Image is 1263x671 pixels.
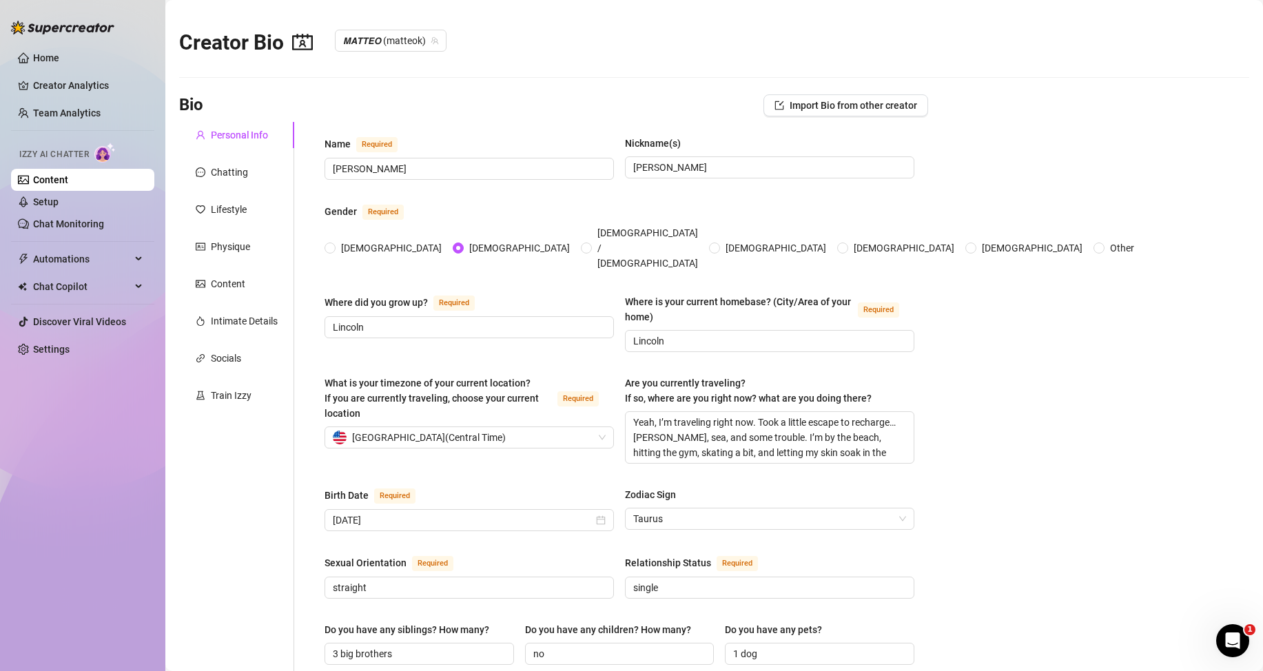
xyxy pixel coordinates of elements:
[325,622,489,637] div: Do you have any siblings? How many?
[33,52,59,63] a: Home
[196,391,205,400] span: experiment
[325,295,428,310] div: Where did you grow up?
[356,137,398,152] span: Required
[196,242,205,251] span: idcard
[625,294,852,324] div: Where is your current homebase? (City/Area of your home)
[325,555,469,571] label: Sexual Orientation
[633,580,903,595] input: Relationship Status
[33,196,59,207] a: Setup
[211,351,241,366] div: Socials
[733,646,903,661] input: Do you have any pets?
[333,646,503,661] input: Do you have any siblings? How many?
[196,353,205,363] span: link
[211,276,245,291] div: Content
[179,94,203,116] h3: Bio
[325,203,419,220] label: Gender
[211,388,251,403] div: Train Izzy
[333,580,603,595] input: Sexual Orientation
[625,555,773,571] label: Relationship Status
[557,391,599,406] span: Required
[625,136,690,151] label: Nickname(s)
[717,556,758,571] span: Required
[18,254,29,265] span: thunderbolt
[196,205,205,214] span: heart
[211,127,268,143] div: Personal Info
[19,148,89,161] span: Izzy AI Chatter
[362,205,404,220] span: Required
[33,107,101,118] a: Team Analytics
[211,202,247,217] div: Lifestyle
[525,622,691,637] div: Do you have any children? How many?
[464,240,575,256] span: [DEMOGRAPHIC_DATA]
[625,487,676,502] div: Zodiac Sign
[412,556,453,571] span: Required
[33,276,131,298] span: Chat Copilot
[325,136,351,152] div: Name
[626,412,914,463] textarea: Yeah, I’m traveling right now. Took a little escape to recharge… [PERSON_NAME], sea, and some tro...
[196,279,205,289] span: picture
[858,302,899,318] span: Required
[11,21,114,34] img: logo-BBDzfeDw.svg
[633,160,903,175] input: Nickname(s)
[325,622,499,637] label: Do you have any siblings? How many?
[774,101,784,110] span: import
[33,248,131,270] span: Automations
[325,555,407,570] div: Sexual Orientation
[625,378,872,404] span: Are you currently traveling? If so, where are you right now? what are you doing there?
[976,240,1088,256] span: [DEMOGRAPHIC_DATA]
[725,622,822,637] div: Do you have any pets?
[325,204,357,219] div: Gender
[433,296,475,311] span: Required
[1244,624,1255,635] span: 1
[343,30,438,51] span: 𝙈𝘼𝙏𝙏𝙀𝙊 (matteok)
[763,94,928,116] button: Import Bio from other creator
[533,646,704,661] input: Do you have any children? How many?
[292,32,313,52] span: contacts
[333,320,603,335] input: Where did you grow up?
[179,30,313,56] h2: Creator Bio
[525,622,701,637] label: Do you have any children? How many?
[33,344,70,355] a: Settings
[592,225,704,271] span: [DEMOGRAPHIC_DATA] / [DEMOGRAPHIC_DATA]
[33,174,68,185] a: Content
[633,333,903,349] input: Where is your current homebase? (City/Area of your home)
[1105,240,1140,256] span: Other
[196,167,205,177] span: message
[33,218,104,229] a: Chat Monitoring
[625,294,914,324] label: Where is your current homebase? (City/Area of your home)
[333,161,603,176] input: Name
[625,555,711,570] div: Relationship Status
[336,240,447,256] span: [DEMOGRAPHIC_DATA]
[333,513,593,528] input: Birth Date
[196,316,205,326] span: fire
[633,508,906,529] span: Taurus
[625,136,681,151] div: Nickname(s)
[211,313,278,329] div: Intimate Details
[1216,624,1249,657] iframe: Intercom live chat
[431,37,439,45] span: team
[374,488,415,504] span: Required
[33,74,143,96] a: Creator Analytics
[725,622,832,637] label: Do you have any pets?
[325,294,490,311] label: Where did you grow up?
[625,487,686,502] label: Zodiac Sign
[333,431,347,444] img: us
[325,378,539,419] span: What is your timezone of your current location? If you are currently traveling, choose your curre...
[325,136,413,152] label: Name
[325,487,431,504] label: Birth Date
[720,240,832,256] span: [DEMOGRAPHIC_DATA]
[325,488,369,503] div: Birth Date
[196,130,205,140] span: user
[352,427,506,448] span: [GEOGRAPHIC_DATA] ( Central Time )
[211,165,248,180] div: Chatting
[33,316,126,327] a: Discover Viral Videos
[790,100,917,111] span: Import Bio from other creator
[211,239,250,254] div: Physique
[94,143,116,163] img: AI Chatter
[18,282,27,291] img: Chat Copilot
[848,240,960,256] span: [DEMOGRAPHIC_DATA]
